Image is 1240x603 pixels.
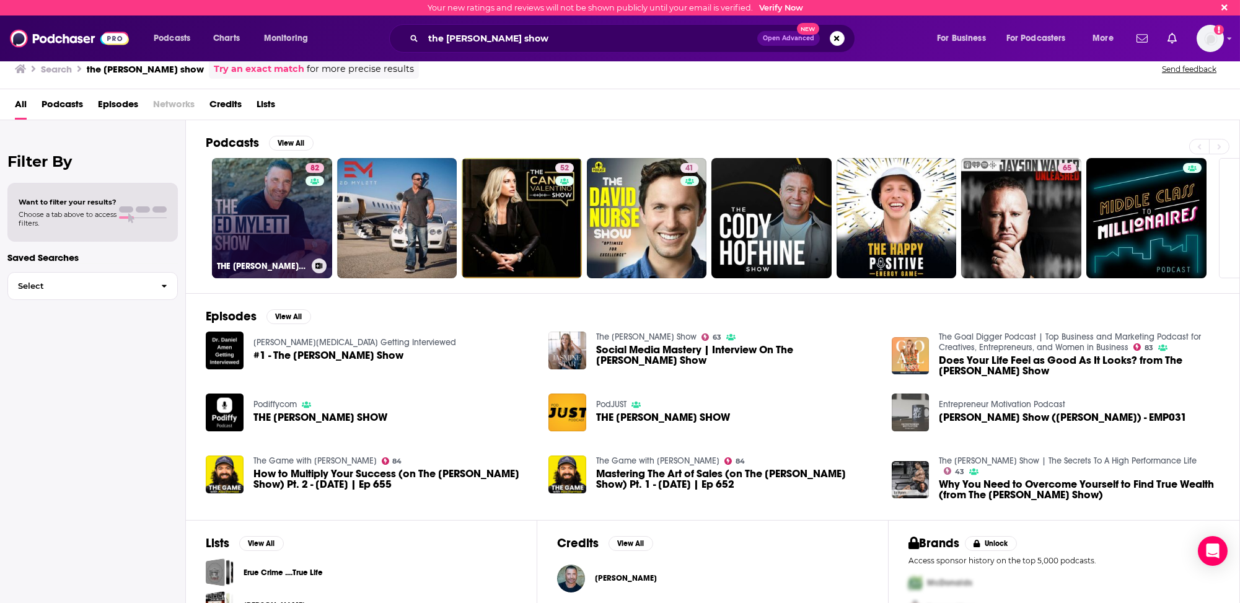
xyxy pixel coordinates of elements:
a: Ed Mylett Show (Ed Mylett) - EMP031 [939,412,1187,423]
a: Show notifications dropdown [1132,28,1153,49]
h2: Filter By [7,152,178,170]
a: Erue Crime ....True Life [244,566,323,579]
a: Why You Need to Overcome Yourself to Find True Wealth (from The Ed Mylett Show) [939,479,1220,500]
span: 65 [1063,162,1071,175]
img: Ed Mylett [557,565,585,592]
button: open menu [255,29,324,48]
span: THE [PERSON_NAME] SHOW [596,412,730,423]
button: open menu [145,29,206,48]
span: Does Your Life Feel as Good As It Looks? from The [PERSON_NAME] Show [939,355,1220,376]
button: Select [7,272,178,300]
a: THE ED MYLETT SHOW [206,394,244,431]
span: Why You Need to Overcome Yourself to Find True Wealth (from The [PERSON_NAME] Show) [939,479,1220,500]
span: Podcasts [154,30,190,47]
span: [PERSON_NAME] Show ([PERSON_NAME]) - EMP031 [939,412,1187,423]
a: How to Multiply Your Success (on The Ed Mylett Show) Pt. 2 - Oct. ‘23 | Ep 655 [253,469,534,490]
span: Mastering The Art of Sales (on The [PERSON_NAME] Show) Pt. 1 - [DATE] | Ep 652 [596,469,877,490]
button: View All [266,309,311,324]
a: THE ED MYLETT SHOW [596,412,730,423]
h2: Credits [557,535,599,551]
span: Social Media Mastery | Interview On The [PERSON_NAME] Show [596,345,877,366]
a: THE ED MYLETT SHOW [253,412,387,423]
span: [PERSON_NAME] [595,573,657,583]
img: Podchaser - Follow, Share and Rate Podcasts [10,27,129,50]
span: 63 [713,335,721,340]
svg: Email not verified [1214,25,1224,35]
a: 82 [306,163,324,173]
h2: Brands [908,535,960,551]
img: How to Multiply Your Success (on The Ed Mylett Show) Pt. 2 - Oct. ‘23 | Ep 655 [206,456,244,493]
a: Social Media Mastery | Interview On The Ed Mylett Show [596,345,877,366]
span: Select [8,282,151,290]
span: Want to filter your results? [19,198,117,206]
a: All [15,94,27,120]
img: Does Your Life Feel as Good As It Looks? from The Ed Mylett Show [892,337,930,375]
img: Mastering The Art of Sales (on The Ed Mylett Show) Pt. 1 - Oct. ‘23 | Ep 652 [548,456,586,493]
input: Search podcasts, credits, & more... [423,29,757,48]
span: Monitoring [264,30,308,47]
a: EpisodesView All [206,309,311,324]
a: PodJUST [596,399,627,410]
a: 41 [680,163,698,173]
a: Credits [209,94,242,120]
img: #1 - The Ed Mylett Show [206,332,244,369]
span: Logged in as BretAita [1197,25,1224,52]
h3: the [PERSON_NAME] show [87,63,204,75]
button: View All [609,536,653,551]
h2: Podcasts [206,135,259,151]
button: open menu [928,29,1001,48]
span: Podcasts [42,94,83,120]
button: Show profile menu [1197,25,1224,52]
a: The Steve Weatherford Show | The Secrets To A High Performance Life [939,456,1197,466]
span: THE [PERSON_NAME] SHOW [253,412,387,423]
div: Search podcasts, credits, & more... [401,24,867,53]
a: 43 [944,467,964,475]
a: PodcastsView All [206,135,314,151]
h2: Episodes [206,309,257,324]
a: Verify Now [759,3,803,12]
span: 41 [685,162,693,175]
div: Your new ratings and reviews will not be shown publicly until your email is verified. [428,3,803,12]
span: Charts [213,30,240,47]
a: Mastering The Art of Sales (on The Ed Mylett Show) Pt. 1 - Oct. ‘23 | Ep 652 [596,469,877,490]
a: Podiffycom [253,399,297,410]
span: 52 [560,162,569,175]
a: 82THE [PERSON_NAME] SHOW [212,158,332,278]
img: Why You Need to Overcome Yourself to Find True Wealth (from The Ed Mylett Show) [892,461,930,499]
a: Ed Mylett [595,573,657,583]
span: Lists [257,94,275,120]
a: 84 [724,457,745,465]
a: Charts [205,29,247,48]
a: Episodes [98,94,138,120]
span: 84 [392,459,402,464]
a: The Jasmine Star Show [596,332,697,342]
span: #1 - The [PERSON_NAME] Show [253,350,403,361]
span: Open Advanced [763,35,814,42]
span: McDonalds [927,578,972,588]
p: Access sponsor history on the top 5,000 podcasts. [908,556,1220,565]
img: THE ED MYLETT SHOW [548,394,586,431]
button: Unlock [965,536,1018,551]
a: Social Media Mastery | Interview On The Ed Mylett Show [548,332,586,369]
h3: THE [PERSON_NAME] SHOW [217,261,307,271]
a: The Game with Alex Hormozi [253,456,377,466]
div: Open Intercom Messenger [1198,536,1228,566]
a: ListsView All [206,535,284,551]
img: User Profile [1197,25,1224,52]
a: 52 [555,163,574,173]
button: Send feedback [1158,64,1220,74]
span: More [1093,30,1114,47]
a: Erue Crime ....True Life [206,558,234,586]
span: Choose a tab above to access filters. [19,210,117,227]
span: 82 [310,162,319,175]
